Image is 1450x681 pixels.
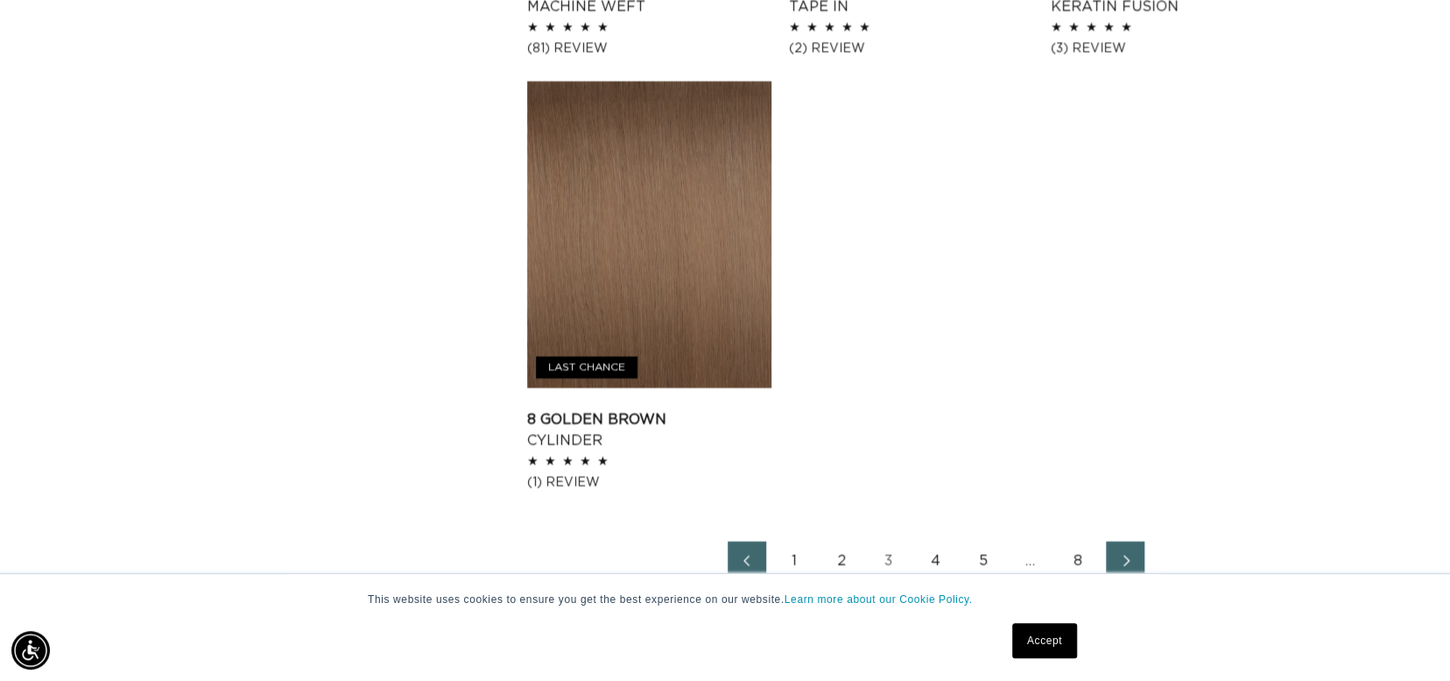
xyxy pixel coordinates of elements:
span: … [1011,542,1050,580]
a: Page 4 [917,542,955,580]
nav: Pagination [527,542,1345,580]
a: Next page [1106,542,1144,580]
a: Learn more about our Cookie Policy. [785,593,973,606]
a: Page 5 [964,542,1003,580]
a: Page 3 [869,542,908,580]
a: Previous page [728,542,766,580]
iframe: Chat Widget [1362,597,1450,681]
a: 8 Golden Brown Cylinder [527,409,771,451]
a: Page 1 [775,542,813,580]
p: This website uses cookies to ensure you get the best experience on our website. [368,592,1082,607]
div: Accessibility Menu [11,631,50,670]
a: Page 2 [822,542,861,580]
a: Accept [1012,623,1077,658]
a: Page 8 [1059,542,1097,580]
